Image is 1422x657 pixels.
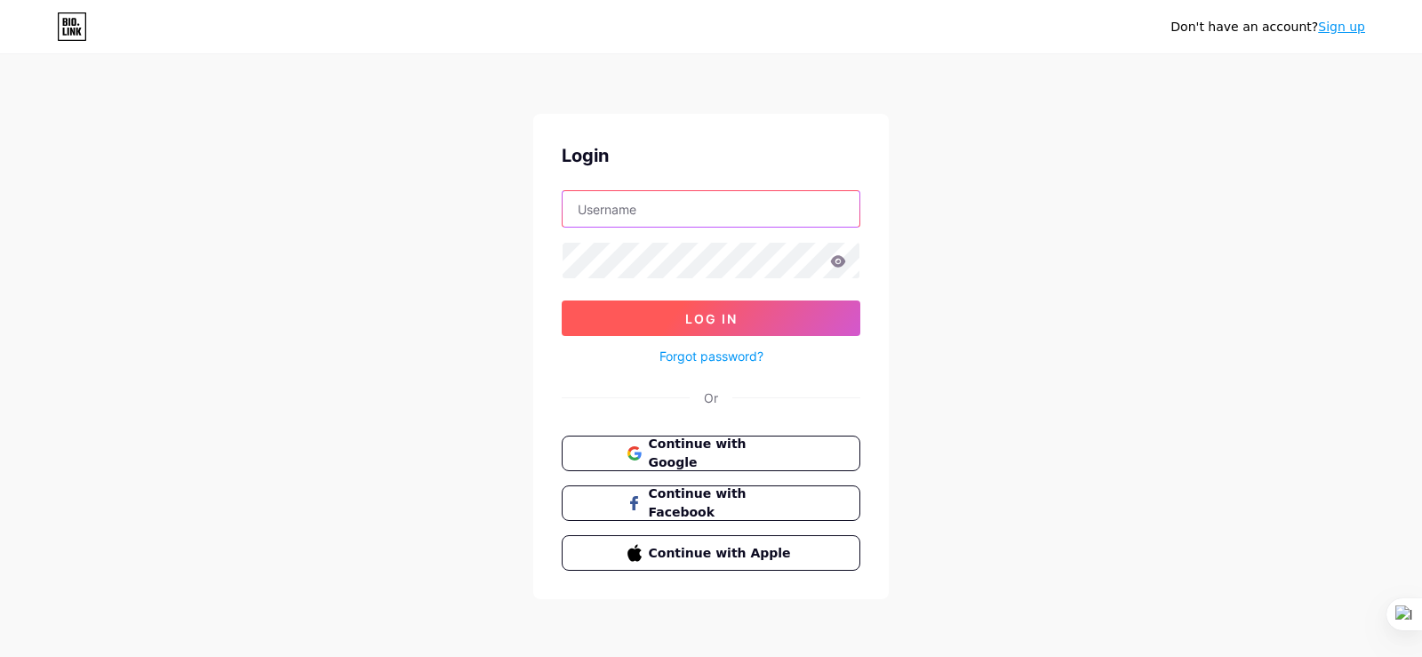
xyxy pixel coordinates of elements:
[704,389,718,407] div: Or
[562,436,860,471] button: Continue with Google
[562,535,860,571] button: Continue with Apple
[562,300,860,336] button: Log In
[563,191,859,227] input: Username
[659,347,763,365] a: Forgot password?
[1318,20,1365,34] a: Sign up
[685,311,738,326] span: Log In
[562,142,860,169] div: Login
[1170,18,1365,36] div: Don't have an account?
[649,485,795,522] span: Continue with Facebook
[649,544,795,563] span: Continue with Apple
[649,435,795,472] span: Continue with Google
[562,485,860,521] button: Continue with Facebook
